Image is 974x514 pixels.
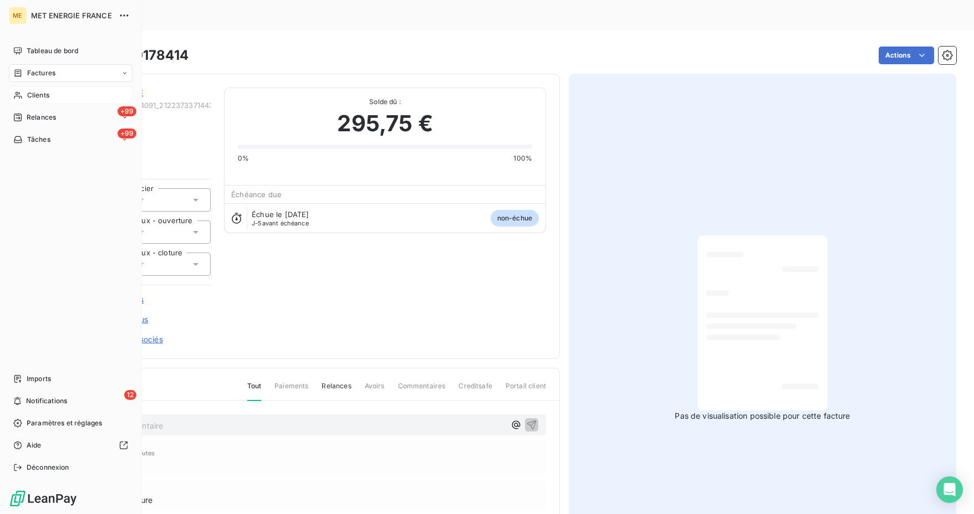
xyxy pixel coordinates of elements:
span: Tâches [27,135,50,145]
span: Déconnexion [27,462,69,472]
span: Commentaires [398,381,446,400]
span: Portail client [506,381,546,400]
span: Échue le [DATE] [252,210,309,219]
span: Échéance due [231,190,282,199]
span: Factures [27,68,55,78]
span: J-5 [252,219,262,227]
span: +99 [118,128,136,138]
span: Solde dû : [238,97,532,107]
span: non-échue [491,210,539,227]
h3: F-250178414 [104,45,188,65]
span: Tableau de bord [27,46,78,56]
span: Relances [27,112,56,122]
span: Paramètres et réglages [27,418,102,428]
span: +99 [118,106,136,116]
span: Tout [247,381,262,401]
img: Logo LeanPay [9,490,78,507]
span: Notifications [26,396,67,406]
span: Pas de visualisation possible pour cette facture [675,410,850,422]
div: Open Intercom Messenger [936,476,963,503]
a: Aide [9,436,132,454]
span: 295,75 € [337,107,432,140]
span: avant échéance [252,220,309,227]
span: Clients [27,90,49,100]
button: Actions [879,47,934,64]
span: Creditsafe [458,381,492,400]
span: Avoirs [365,381,385,400]
span: 100% [513,153,532,163]
span: Relances [322,381,351,400]
span: METFRA000004091_21223733714435-CA1 [87,101,211,110]
span: Aide [27,440,42,450]
span: 0% [238,153,249,163]
span: 12 [124,390,136,400]
span: Paiements [274,381,308,400]
span: Imports [27,374,51,384]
